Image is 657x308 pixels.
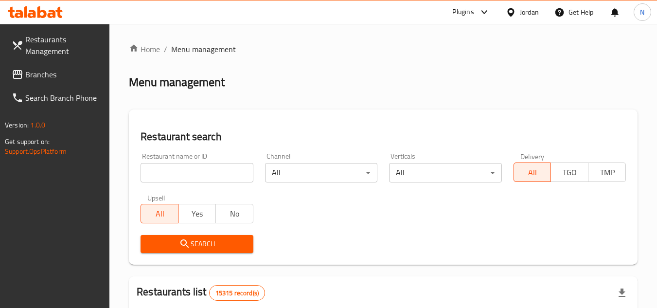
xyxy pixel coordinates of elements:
[148,238,245,250] span: Search
[520,153,545,160] label: Delivery
[141,129,626,144] h2: Restaurant search
[555,165,585,180] span: TGO
[129,43,160,55] a: Home
[5,119,29,131] span: Version:
[592,165,622,180] span: TMP
[215,204,253,223] button: No
[141,163,253,182] input: Search for restaurant name or ID..
[514,163,551,182] button: All
[518,165,548,180] span: All
[520,7,539,18] div: Jordan
[610,281,634,305] div: Export file
[220,207,249,221] span: No
[25,34,102,57] span: Restaurants Management
[640,7,644,18] span: N
[147,194,165,201] label: Upsell
[30,119,45,131] span: 1.0.0
[25,92,102,104] span: Search Branch Phone
[4,28,110,63] a: Restaurants Management
[164,43,167,55] li: /
[5,145,67,158] a: Support.OpsPlatform
[129,43,638,55] nav: breadcrumb
[550,163,588,182] button: TGO
[141,204,178,223] button: All
[141,235,253,253] button: Search
[452,6,474,18] div: Plugins
[265,163,377,182] div: All
[137,285,265,301] h2: Restaurants list
[389,163,501,182] div: All
[145,207,175,221] span: All
[129,74,225,90] h2: Menu management
[171,43,236,55] span: Menu management
[4,63,110,86] a: Branches
[210,289,265,298] span: 15315 record(s)
[25,69,102,80] span: Branches
[588,163,626,182] button: TMP
[5,135,50,148] span: Get support on:
[209,285,265,301] div: Total records count
[4,86,110,109] a: Search Branch Phone
[182,207,212,221] span: Yes
[178,204,216,223] button: Yes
